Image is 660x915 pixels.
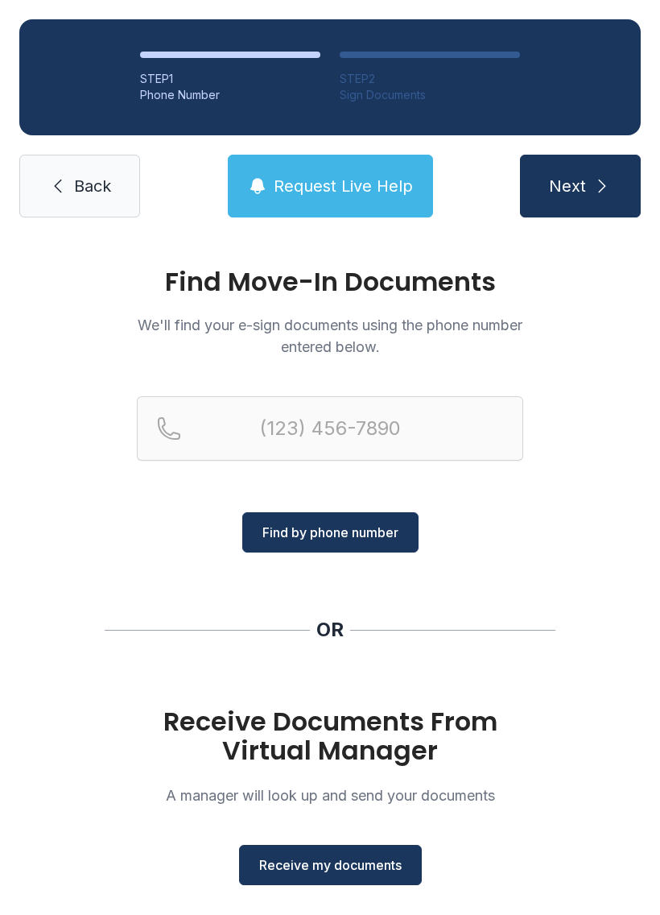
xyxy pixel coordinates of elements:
[74,175,111,197] span: Back
[549,175,586,197] span: Next
[137,269,523,295] h1: Find Move-In Documents
[274,175,413,197] span: Request Live Help
[259,855,402,875] span: Receive my documents
[137,707,523,765] h1: Receive Documents From Virtual Manager
[137,396,523,461] input: Reservation phone number
[137,314,523,358] p: We'll find your e-sign documents using the phone number entered below.
[140,87,320,103] div: Phone Number
[340,87,520,103] div: Sign Documents
[137,785,523,806] p: A manager will look up and send your documents
[340,71,520,87] div: STEP 2
[140,71,320,87] div: STEP 1
[316,617,344,643] div: OR
[262,523,398,542] span: Find by phone number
